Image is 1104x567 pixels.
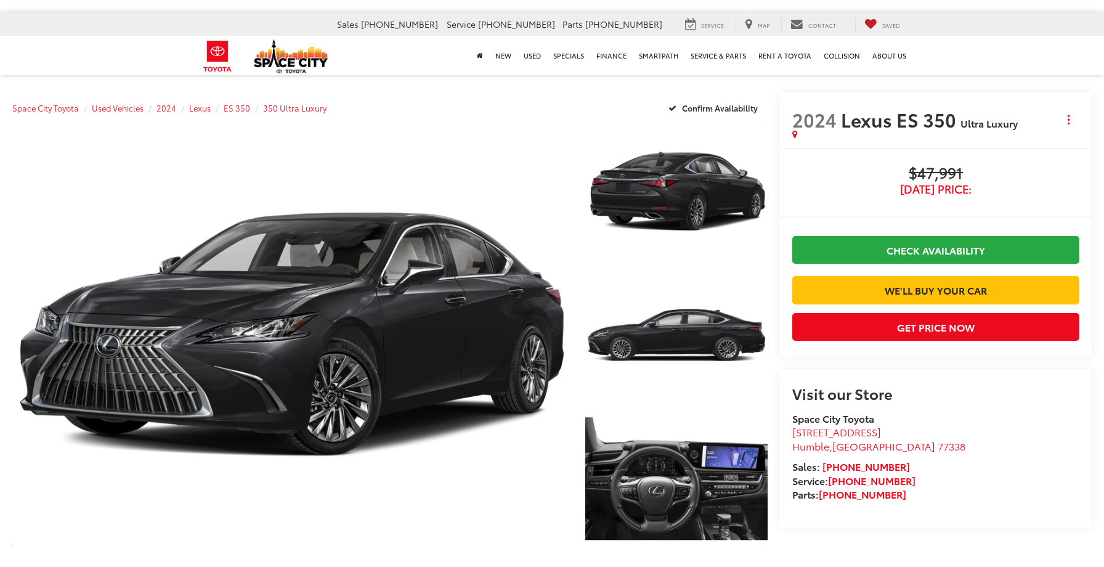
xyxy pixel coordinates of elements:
[676,18,733,31] a: Service
[1068,115,1069,124] span: dropdown dots
[585,18,662,30] span: [PHONE_NUMBER]
[752,36,818,75] a: Rent a Toyota
[447,18,476,30] span: Service
[361,18,438,30] span: [PHONE_NUMBER]
[866,36,912,75] a: About Us
[224,102,250,113] a: ES 350
[562,18,583,30] span: Parts
[585,123,768,260] a: Expand Photo 1
[583,409,769,549] img: 2024 Lexus ES 350 350 Ultra Luxury
[792,276,1079,304] a: We'll Buy Your Car
[583,122,769,262] img: 2024 Lexus ES 350 350 Ultra Luxury
[792,425,965,453] a: [STREET_ADDRESS] Humble,[GEOGRAPHIC_DATA] 77338
[583,265,769,405] img: 2024 Lexus ES 350 350 Ultra Luxury
[195,36,241,76] img: Toyota
[792,411,874,425] strong: Space City Toyota
[781,18,845,31] a: Contact
[701,21,724,29] span: Service
[792,487,906,501] strong: Parts:
[471,36,489,75] a: Home
[855,18,909,31] a: My Saved Vehicles
[819,487,906,501] a: [PHONE_NUMBER]
[818,36,866,75] a: Collision
[792,183,1079,195] span: [DATE] Price:
[792,459,820,473] span: Sales:
[254,39,328,73] img: Space City Toyota
[832,439,935,453] span: [GEOGRAPHIC_DATA]
[156,102,176,113] a: 2024
[792,473,915,487] strong: Service:
[12,102,79,113] a: Space City Toyota
[792,439,965,453] span: ,
[882,21,900,29] span: Saved
[263,102,327,113] a: 350 Ultra Luxury
[938,439,965,453] span: 77338
[808,21,836,29] span: Contact
[590,36,633,75] a: Finance
[12,123,572,547] a: Expand Photo 0
[633,36,684,75] a: SmartPath
[758,21,769,29] span: Map
[792,106,837,133] span: 2024
[960,116,1018,130] span: Ultra Luxury
[189,102,211,113] a: Lexus
[682,102,758,113] span: Confirm Availability
[92,102,144,113] a: Used Vehicles
[489,36,517,75] a: New
[7,121,577,550] img: 2024 Lexus ES 350 350 Ultra Luxury
[792,439,829,453] span: Humble
[684,36,752,75] a: Service & Parts
[662,97,768,118] button: Confirm Availability
[547,36,590,75] a: Specials
[736,18,779,31] a: Map
[828,473,915,487] a: [PHONE_NUMBER]
[337,18,359,30] span: Sales
[585,267,768,404] a: Expand Photo 2
[792,425,881,439] span: [STREET_ADDRESS]
[478,18,555,30] span: [PHONE_NUMBER]
[822,459,910,473] a: [PHONE_NUMBER]
[792,313,1079,341] button: Get Price Now
[792,236,1079,264] a: Check Availability
[585,410,768,547] a: Expand Photo 3
[517,36,547,75] a: Used
[792,165,1079,183] span: $47,991
[1058,108,1079,130] button: Actions
[841,106,960,133] span: Lexus ES 350
[792,385,1079,401] h2: Visit our Store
